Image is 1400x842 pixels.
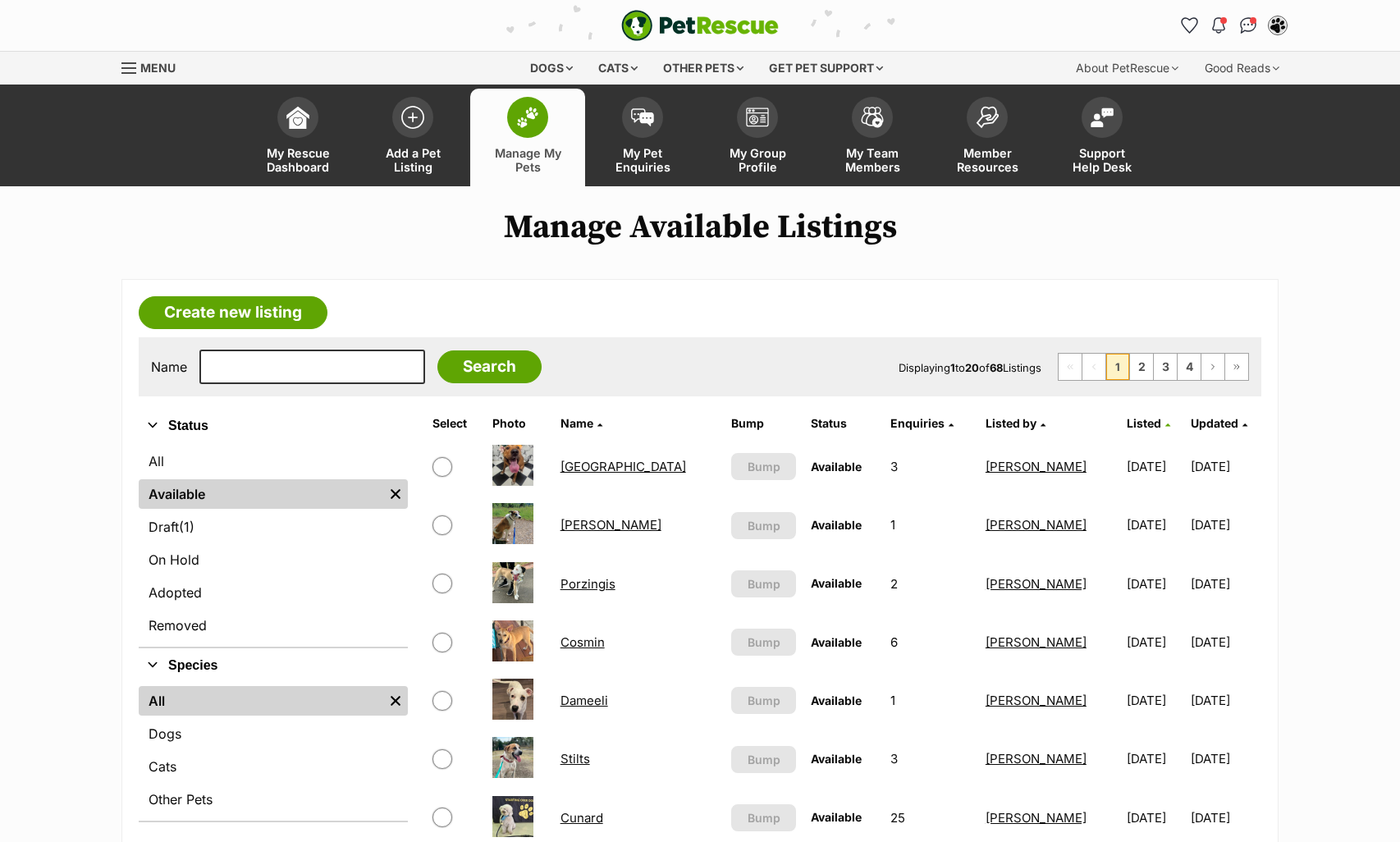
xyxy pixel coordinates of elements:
a: [GEOGRAPHIC_DATA] [560,459,686,474]
td: 6 [884,614,977,670]
a: Dogs [139,719,408,748]
th: Bump [725,410,803,437]
td: 3 [884,438,977,495]
a: My Rescue Dashboard [240,89,355,186]
span: Add a Pet Listing [376,146,450,174]
ul: Account quick links [1176,12,1291,39]
a: Name [560,416,602,430]
img: member-resources-icon-8e73f808a243e03378d46382f2149f9095a855e16c252ad45f914b54edf8863c.svg [976,106,999,128]
span: Bump [748,575,780,593]
strong: 20 [965,361,979,374]
td: 3 [884,730,977,787]
input: Search [437,350,542,383]
a: Create new listing [139,296,327,329]
button: Notifications [1206,12,1232,39]
a: Favourites [1176,12,1202,39]
img: add-pet-listing-icon-0afa8454b4691262ce3f59096e99ab1cd57d4a30225e0717b998d2c9b9846f56.svg [401,106,424,129]
a: Menu [121,52,187,81]
a: [PERSON_NAME] [560,517,661,533]
a: Add a Pet Listing [355,89,470,186]
a: [PERSON_NAME] [986,576,1087,592]
th: Select [426,410,484,437]
span: (1) [179,517,194,537]
a: [PERSON_NAME] [986,517,1087,533]
a: [PERSON_NAME] [986,693,1087,708]
div: Good Reads [1193,52,1291,85]
button: Bump [731,629,796,656]
a: Enquiries [890,416,954,430]
button: Bump [731,746,796,773]
a: My Team Members [815,89,930,186]
a: Adopted [139,578,408,607]
a: All [139,446,408,476]
button: Bump [731,687,796,714]
a: Other Pets [139,785,408,814]
div: Other pets [652,52,755,85]
a: Stilts [560,751,590,766]
td: 1 [884,497,977,553]
nav: Pagination [1058,353,1249,381]
td: [DATE] [1120,730,1189,787]
span: Available [811,518,862,532]
span: My Group Profile [721,146,794,174]
span: Available [811,752,862,766]
th: Status [804,410,882,437]
img: team-members-icon-5396bd8760b3fe7c0b43da4ab00e1e3bb1a5d9ba89233759b79545d2d3fc5d0d.svg [861,107,884,128]
div: Species [139,683,408,821]
a: Manage My Pets [470,89,585,186]
button: Bump [731,570,796,597]
div: Get pet support [757,52,894,85]
a: Page 4 [1178,354,1201,380]
a: Cats [139,752,408,781]
span: Manage My Pets [491,146,565,174]
img: Verona [492,445,533,486]
span: Previous page [1082,354,1105,380]
a: [PERSON_NAME] [986,751,1087,766]
a: Page 3 [1154,354,1177,380]
button: Bump [731,453,796,480]
a: Last page [1225,354,1248,380]
span: Bump [748,809,780,826]
img: help-desk-icon-fdf02630f3aa405de69fd3d07c3f3aa587a6932b1a1747fa1d2bba05be0121f9.svg [1091,108,1114,127]
img: notifications-46538b983faf8c2785f20acdc204bb7945ddae34d4c08c2a6579f10ce5e182be.svg [1212,17,1225,34]
button: Bump [731,512,796,539]
span: Menu [140,61,176,75]
span: Member Resources [950,146,1024,174]
span: Bump [748,517,780,534]
span: Listed [1127,416,1161,430]
a: Remove filter [383,686,408,716]
span: Available [811,635,862,649]
a: Dameeli [560,693,608,708]
span: First page [1059,354,1082,380]
span: Bump [748,751,780,768]
span: Bump [748,458,780,475]
img: dashboard-icon-eb2f2d2d3e046f16d808141f083e7271f6b2e854fb5c12c21221c1fb7104beca.svg [286,106,309,129]
div: Dogs [519,52,584,85]
span: Support Help Desk [1065,146,1139,174]
span: Displaying to of Listings [899,361,1041,374]
span: Bump [748,634,780,651]
img: manage-my-pets-icon-02211641906a0b7f246fdf0571729dbe1e7629f14944591b6c1af311fb30b64b.svg [516,107,539,128]
img: logo-e224e6f780fb5917bec1dbf3a21bbac754714ae5b6737aabdf751b685950b380.svg [621,10,779,41]
td: 1 [884,672,977,729]
a: PetRescue [621,10,779,41]
span: Available [811,810,862,824]
span: My Rescue Dashboard [261,146,335,174]
strong: 1 [950,361,955,374]
strong: 68 [990,361,1003,374]
td: [DATE] [1120,614,1189,670]
a: Available [139,479,383,509]
span: My Team Members [835,146,909,174]
span: My Pet Enquiries [606,146,679,174]
div: Cats [587,52,649,85]
span: Available [811,693,862,707]
td: [DATE] [1191,730,1260,787]
a: Porzingis [560,576,615,592]
button: Species [139,655,408,676]
td: [DATE] [1120,497,1189,553]
a: Listed by [986,416,1045,430]
button: My account [1265,12,1291,39]
a: All [139,686,383,716]
a: Cunard [560,810,603,826]
span: Page 1 [1106,354,1129,380]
